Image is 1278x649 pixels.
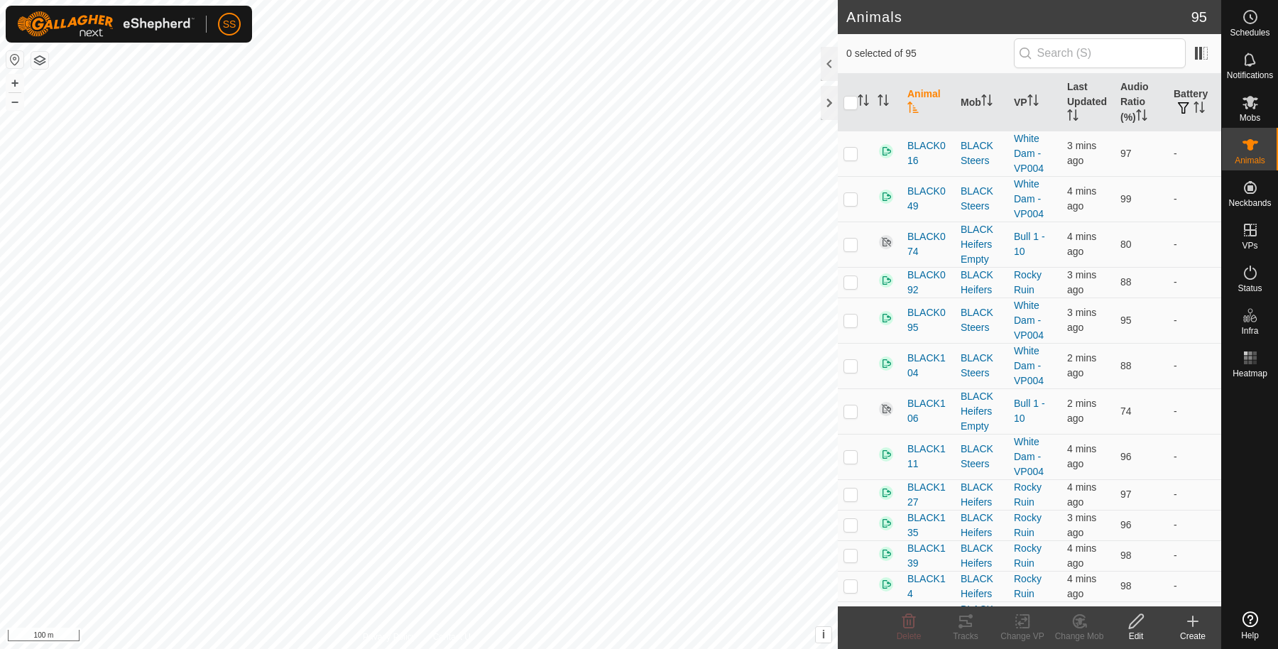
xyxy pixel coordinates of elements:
[1120,360,1132,371] span: 88
[907,511,949,540] span: BLACK135
[878,188,895,205] img: returning on
[1168,343,1221,388] td: -
[1227,71,1273,80] span: Notifications
[1067,111,1078,123] p-sorticon: Activate to sort
[433,631,475,643] a: Contact Us
[961,268,1003,298] div: BLACK Heifers
[1168,388,1221,434] td: -
[1241,327,1258,335] span: Infra
[878,355,895,372] img: returning on
[1008,74,1061,131] th: VP
[907,541,949,571] span: BLACK139
[1014,542,1042,569] a: Rocky Ruin
[878,515,895,532] img: returning on
[878,310,895,327] img: returning on
[961,138,1003,168] div: BLACK Steers
[878,234,895,251] img: returning off
[961,184,1003,214] div: BLACK Steers
[961,222,1003,267] div: BLACK Heifers Empty
[1168,571,1221,601] td: -
[961,572,1003,601] div: BLACK Heifers
[907,480,949,510] span: BLACK127
[1168,434,1221,479] td: -
[1168,74,1221,131] th: Battery
[961,480,1003,510] div: BLACK Heifers
[1238,284,1262,293] span: Status
[1014,573,1042,599] a: Rocky Ruin
[937,630,994,643] div: Tracks
[1014,133,1044,174] a: White Dam - VP004
[1014,481,1042,508] a: Rocky Ruin
[1067,542,1096,569] span: 28 Sept 2025, 7:44 pm
[907,229,949,259] span: BLACK074
[1067,573,1096,599] span: 28 Sept 2025, 7:44 pm
[878,143,895,160] img: returning on
[1120,276,1132,288] span: 88
[1067,269,1096,295] span: 28 Sept 2025, 7:44 pm
[1164,630,1221,643] div: Create
[6,75,23,92] button: +
[1014,231,1045,257] a: Bull 1 - 10
[1241,631,1259,640] span: Help
[1235,156,1265,165] span: Animals
[981,97,993,108] p-sorticon: Activate to sort
[961,511,1003,540] div: BLACK Heifers
[902,74,955,131] th: Animal
[6,93,23,110] button: –
[1168,222,1221,267] td: -
[1120,550,1132,561] span: 98
[907,572,949,601] span: BLACK14
[878,576,895,593] img: returning on
[1027,97,1039,108] p-sorticon: Activate to sort
[1014,345,1044,386] a: White Dam - VP004
[1168,540,1221,571] td: -
[1067,443,1096,469] span: 28 Sept 2025, 7:43 pm
[1067,512,1096,538] span: 28 Sept 2025, 7:45 pm
[1120,148,1132,159] span: 97
[1061,74,1115,131] th: Last Updated
[6,51,23,68] button: Reset Map
[1120,239,1132,250] span: 80
[961,351,1003,381] div: BLACK Steers
[1194,104,1205,115] p-sorticon: Activate to sort
[1120,519,1132,530] span: 96
[1014,178,1044,219] a: White Dam - VP004
[1120,451,1132,462] span: 96
[1115,74,1168,131] th: Audio Ratio (%)
[907,268,949,298] span: BLACK092
[1014,512,1042,538] a: Rocky Ruin
[1240,114,1260,122] span: Mobs
[1067,231,1096,257] span: 28 Sept 2025, 7:43 pm
[1233,369,1267,378] span: Heatmap
[1191,6,1207,28] span: 95
[961,305,1003,335] div: BLACK Steers
[822,628,825,640] span: i
[1067,398,1096,424] span: 28 Sept 2025, 7:45 pm
[1168,298,1221,343] td: -
[878,545,895,562] img: returning on
[907,305,949,335] span: BLACK095
[1067,481,1096,508] span: 28 Sept 2025, 7:44 pm
[1067,185,1096,212] span: 28 Sept 2025, 7:43 pm
[1014,269,1042,295] a: Rocky Ruin
[961,541,1003,571] div: BLACK Heifers
[955,74,1008,131] th: Mob
[223,17,236,32] span: SS
[1168,176,1221,222] td: -
[846,46,1014,61] span: 0 selected of 95
[1014,398,1045,424] a: Bull 1 - 10
[1168,131,1221,176] td: -
[1120,489,1132,500] span: 97
[1168,601,1221,647] td: -
[1120,580,1132,591] span: 98
[907,184,949,214] span: BLACK049
[961,442,1003,471] div: BLACK Steers
[961,389,1003,434] div: BLACK Heifers Empty
[1230,28,1269,37] span: Schedules
[961,602,1003,647] div: BLACK Heifers Empty
[907,351,949,381] span: BLACK104
[907,442,949,471] span: BLACK111
[878,400,895,418] img: returning off
[1067,307,1096,333] span: 28 Sept 2025, 7:45 pm
[897,631,922,641] span: Delete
